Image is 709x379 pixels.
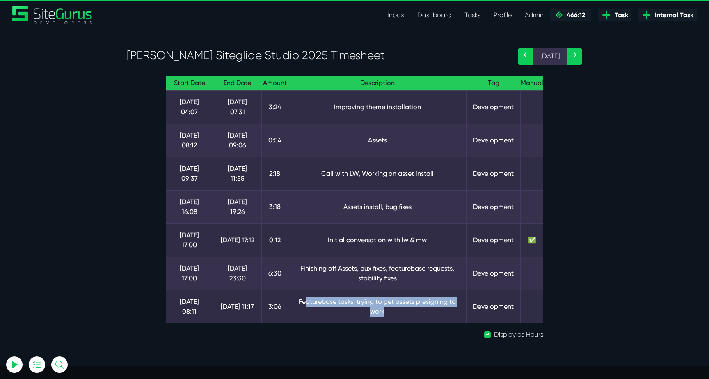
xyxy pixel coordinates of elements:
[27,145,117,162] button: Log In
[261,257,288,290] td: 6:30
[467,90,521,124] td: Development
[467,223,521,257] td: Development
[533,48,567,65] span: [DATE]
[550,9,591,21] a: 466:12
[166,124,213,157] td: [DATE] 08:12
[213,257,261,290] td: [DATE] 23:30
[288,76,467,91] th: Description
[611,10,628,20] span: Task
[213,290,261,323] td: [DATE] 11:17
[288,90,467,124] td: Improving theme installation
[166,76,213,91] th: Start Date
[567,48,582,65] a: ›
[261,290,288,323] td: 3:06
[213,76,261,91] th: End Date
[467,290,521,323] td: Development
[521,76,543,91] th: Manual
[288,223,467,257] td: Initial conversation with lw & mw
[12,6,93,24] img: Sitegurus Logo
[166,290,213,323] td: [DATE] 08:11
[261,190,288,223] td: 3:18
[288,190,467,223] td: Assets install, bug fixes
[261,76,288,91] th: Amount
[213,223,261,257] td: [DATE] 17:12
[213,157,261,190] td: [DATE] 11:55
[166,190,213,223] td: [DATE] 16:08
[166,223,213,257] td: [DATE] 17:00
[166,157,213,190] td: [DATE] 09:37
[166,90,213,124] td: [DATE] 04:07
[213,190,261,223] td: [DATE] 19:26
[288,257,467,290] td: Finishing off Assets, bux fixes, featurebase requests, stability fixes
[166,257,213,290] td: [DATE] 17:00
[467,76,521,91] th: Tag
[467,257,521,290] td: Development
[261,124,288,157] td: 0:54
[261,157,288,190] td: 2:18
[467,190,521,223] td: Development
[261,223,288,257] td: 0:12
[12,6,93,24] a: SiteGurus
[518,48,533,65] a: ‹
[381,7,411,23] a: Inbox
[521,223,543,257] td: ✅
[494,330,543,340] label: Display as Hours
[467,124,521,157] td: Development
[288,290,467,323] td: Featurebase tasks, trying to get assets presigning to work
[518,7,550,23] a: Admin
[288,124,467,157] td: Assets
[487,7,518,23] a: Profile
[652,10,693,20] span: Internal Task
[213,90,261,124] td: [DATE] 07:31
[598,9,631,21] a: Task
[467,157,521,190] td: Development
[411,7,458,23] a: Dashboard
[127,48,505,62] h3: [PERSON_NAME] Siteglide Studio 2025 Timesheet
[213,124,261,157] td: [DATE] 09:06
[638,9,697,21] a: Internal Task
[27,96,117,115] input: Email
[288,157,467,190] td: Call with LW, Working on asset install
[261,90,288,124] td: 3:24
[563,11,585,19] span: 466:12
[458,7,487,23] a: Tasks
